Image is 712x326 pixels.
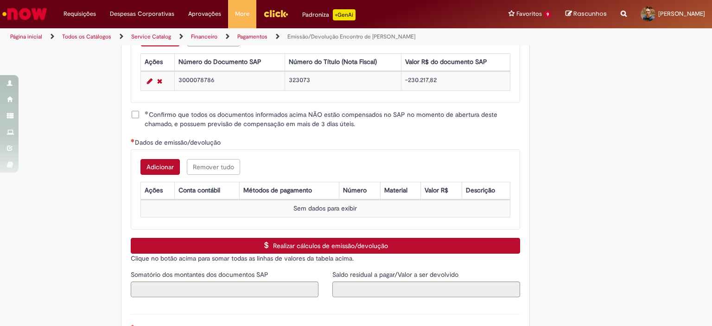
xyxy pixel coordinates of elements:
[110,9,174,19] span: Despesas Corporativas
[287,33,415,40] a: Emissão/Devolução Encontro de [PERSON_NAME]
[235,9,249,19] span: More
[135,138,222,147] span: Dados de emissão/devolução
[145,111,149,115] span: Obrigatório Preenchido
[64,9,96,19] span: Requisições
[332,270,460,279] label: Somente leitura - Saldo residual a pagar/Valor a ser devolvido
[1,5,49,23] img: ServiceNow
[131,270,270,279] label: Somente leitura - Somatório dos montantes dos documentos SAP
[237,33,267,40] a: Pagamentos
[140,182,174,199] th: Ações
[332,281,520,297] input: Saldo residual a pagar/Valor a ser devolvido
[191,33,217,40] a: Financeiro
[145,76,155,87] a: Editar Linha 1
[573,9,607,18] span: Rascunhos
[140,53,174,70] th: Ações
[155,76,165,87] a: Remover linha 1
[131,281,318,297] input: Somatório dos montantes dos documentos SAP
[175,182,240,199] th: Conta contábil
[174,71,285,90] td: 3000078786
[131,254,520,263] p: Clique no botão acima para somar todas as linhas de valores da tabela acima.
[462,182,510,199] th: Descrição
[7,28,468,45] ul: Trilhas de página
[131,33,171,40] a: Service Catalog
[285,53,401,70] th: Número do Título (Nota Fiscal)
[285,71,401,90] td: 323073
[263,6,288,20] img: click_logo_yellow_360x200.png
[566,10,607,19] a: Rascunhos
[333,9,356,20] p: +GenAi
[145,110,520,128] span: Confirmo que todos os documentos informados acima NÃO estão compensados no SAP no momento de aber...
[401,53,510,70] th: Valor R$ do documento SAP
[401,71,510,90] td: -230.217,82
[516,9,542,19] span: Favoritos
[131,139,135,142] span: Necessários
[140,159,180,175] button: Add a row for Dados de emissão/devolução
[544,11,552,19] span: 9
[302,9,356,20] div: Padroniza
[380,182,420,199] th: Material
[131,238,520,254] button: Realizar cálculos de emissão/devolução
[339,182,380,199] th: Número
[188,9,221,19] span: Aprovações
[174,53,285,70] th: Número do Documento SAP
[10,33,42,40] a: Página inicial
[658,10,705,18] span: [PERSON_NAME]
[420,182,462,199] th: Valor R$
[62,33,111,40] a: Todos os Catálogos
[239,182,339,199] th: Métodos de pagamento
[140,200,510,217] td: Sem dados para exibir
